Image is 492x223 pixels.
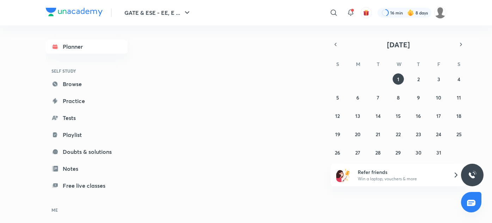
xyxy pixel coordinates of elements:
[377,61,380,67] abbr: Tuesday
[395,149,401,156] abbr: October 29, 2025
[393,73,404,85] button: October 1, 2025
[416,131,421,138] abbr: October 23, 2025
[46,111,128,125] a: Tests
[457,76,460,83] abbr: October 4, 2025
[377,94,379,101] abbr: October 7, 2025
[373,147,384,158] button: October 28, 2025
[352,110,363,121] button: October 13, 2025
[120,6,196,20] button: GATE & ESE - EE, E ...
[352,92,363,103] button: October 6, 2025
[335,131,340,138] abbr: October 19, 2025
[433,147,444,158] button: October 31, 2025
[335,113,340,119] abbr: October 12, 2025
[396,131,401,138] abbr: October 22, 2025
[417,94,420,101] abbr: October 9, 2025
[387,40,410,49] span: [DATE]
[46,65,128,77] h6: SELF STUDY
[332,147,343,158] button: October 26, 2025
[46,145,128,159] a: Doubts & solutions
[396,61,401,67] abbr: Wednesday
[413,147,424,158] button: October 30, 2025
[332,92,343,103] button: October 5, 2025
[417,61,420,67] abbr: Thursday
[413,73,424,85] button: October 2, 2025
[436,113,441,119] abbr: October 17, 2025
[397,76,399,83] abbr: October 1, 2025
[358,176,444,182] p: Win a laptop, vouchers & more
[413,128,424,140] button: October 23, 2025
[356,94,359,101] abbr: October 6, 2025
[46,94,128,108] a: Practice
[413,92,424,103] button: October 9, 2025
[413,110,424,121] button: October 16, 2025
[46,179,128,193] a: Free live classes
[361,7,372,18] button: avatar
[46,204,128,216] h6: ME
[363,10,369,16] img: avatar
[433,92,444,103] button: October 10, 2025
[393,110,404,121] button: October 15, 2025
[434,7,446,19] img: Palak Tiwari
[397,94,400,101] abbr: October 8, 2025
[393,147,404,158] button: October 29, 2025
[336,94,339,101] abbr: October 5, 2025
[335,149,340,156] abbr: October 26, 2025
[46,8,103,16] img: Company Logo
[332,110,343,121] button: October 12, 2025
[437,76,440,83] abbr: October 3, 2025
[416,149,422,156] abbr: October 30, 2025
[393,92,404,103] button: October 8, 2025
[437,61,440,67] abbr: Friday
[373,110,384,121] button: October 14, 2025
[453,92,465,103] button: October 11, 2025
[336,61,339,67] abbr: Sunday
[433,128,444,140] button: October 24, 2025
[46,162,128,176] a: Notes
[373,92,384,103] button: October 7, 2025
[433,110,444,121] button: October 17, 2025
[376,131,380,138] abbr: October 21, 2025
[46,128,128,142] a: Playlist
[332,128,343,140] button: October 19, 2025
[358,168,444,176] h6: Refer friends
[416,113,421,119] abbr: October 16, 2025
[396,113,401,119] abbr: October 15, 2025
[407,9,414,16] img: streak
[456,131,462,138] abbr: October 25, 2025
[456,113,461,119] abbr: October 18, 2025
[375,149,381,156] abbr: October 28, 2025
[352,128,363,140] button: October 20, 2025
[393,128,404,140] button: October 22, 2025
[468,171,476,179] img: ttu
[46,40,128,54] a: Planner
[436,131,441,138] abbr: October 24, 2025
[453,73,465,85] button: October 4, 2025
[355,149,360,156] abbr: October 27, 2025
[417,76,420,83] abbr: October 2, 2025
[46,8,103,18] a: Company Logo
[340,40,456,49] button: [DATE]
[436,94,441,101] abbr: October 10, 2025
[453,110,465,121] button: October 18, 2025
[436,149,441,156] abbr: October 31, 2025
[352,147,363,158] button: October 27, 2025
[373,128,384,140] button: October 21, 2025
[356,61,360,67] abbr: Monday
[453,128,465,140] button: October 25, 2025
[336,168,350,182] img: referral
[46,77,128,91] a: Browse
[355,113,360,119] abbr: October 13, 2025
[355,131,361,138] abbr: October 20, 2025
[457,94,461,101] abbr: October 11, 2025
[376,113,381,119] abbr: October 14, 2025
[457,61,460,67] abbr: Saturday
[433,73,444,85] button: October 3, 2025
